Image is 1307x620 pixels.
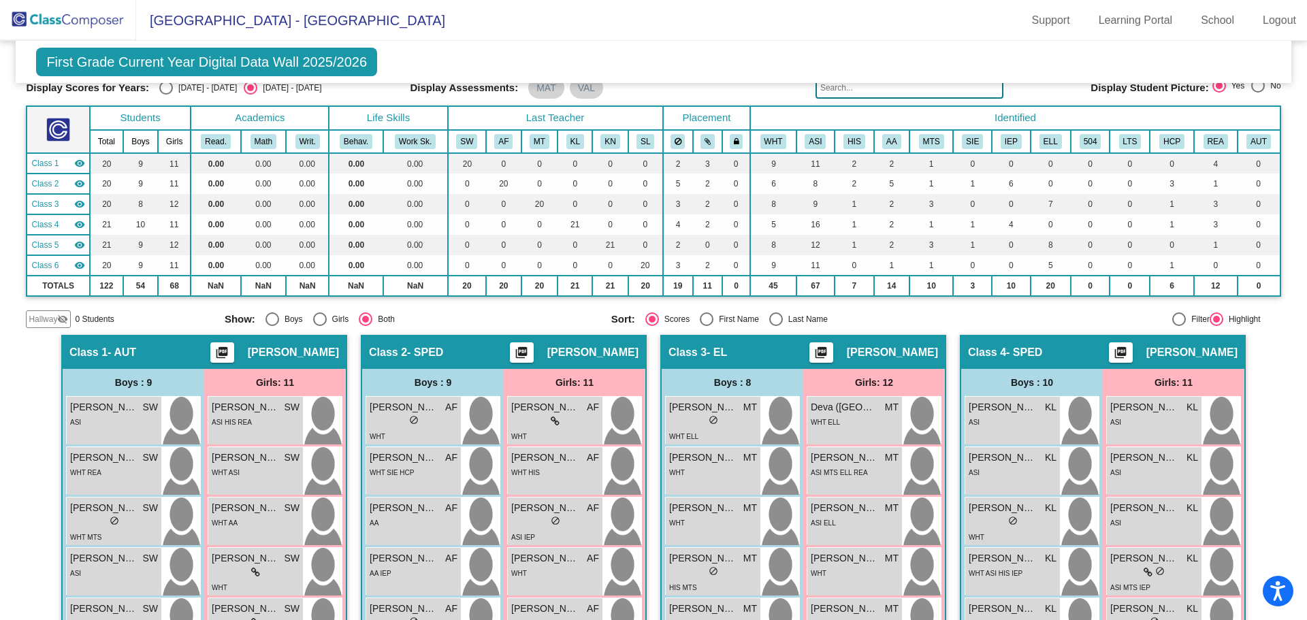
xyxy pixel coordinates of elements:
[410,82,518,94] span: Display Assessments:
[329,106,447,130] th: Life Skills
[628,255,662,276] td: 20
[1031,153,1071,174] td: 0
[1112,346,1129,365] mat-icon: picture_as_pdf
[693,214,722,235] td: 2
[448,276,487,296] td: 20
[123,174,158,194] td: 9
[1194,194,1238,214] td: 3
[1031,174,1071,194] td: 0
[566,134,584,149] button: KL
[1159,134,1184,149] button: HCP
[383,214,448,235] td: 0.00
[592,255,628,276] td: 0
[486,194,521,214] td: 0
[796,235,835,255] td: 12
[90,130,123,153] th: Total
[693,194,722,214] td: 2
[1031,214,1071,235] td: 0
[750,276,796,296] td: 45
[1110,153,1150,174] td: 0
[448,194,487,214] td: 0
[1194,214,1238,235] td: 3
[874,235,909,255] td: 2
[750,106,1280,130] th: Identified
[530,134,549,149] button: MT
[1150,255,1194,276] td: 1
[241,194,286,214] td: 0.00
[1190,10,1245,31] a: School
[340,134,372,149] button: Behav.
[329,255,383,276] td: 0.00
[486,235,521,255] td: 0
[521,174,558,194] td: 0
[31,198,59,210] span: Class 3
[173,82,237,94] div: [DATE] - [DATE]
[874,174,909,194] td: 5
[74,199,85,210] mat-icon: visibility
[874,194,909,214] td: 2
[31,178,59,190] span: Class 2
[909,153,954,174] td: 1
[383,194,448,214] td: 0.00
[1212,79,1281,97] mat-radio-group: Select an option
[796,194,835,214] td: 9
[1194,255,1238,276] td: 0
[74,219,85,230] mat-icon: visibility
[835,235,874,255] td: 1
[1150,214,1194,235] td: 1
[448,130,487,153] th: Shannon Walsh
[796,174,835,194] td: 8
[1071,255,1110,276] td: 0
[1194,174,1238,194] td: 1
[992,214,1031,235] td: 4
[158,214,191,235] td: 11
[528,77,564,99] mat-chip: MAT
[191,174,240,194] td: 0.00
[1238,174,1280,194] td: 0
[27,194,89,214] td: Megan Toner - EL
[835,214,874,235] td: 1
[693,174,722,194] td: 2
[1150,194,1194,214] td: 1
[90,174,123,194] td: 20
[74,260,85,271] mat-icon: visibility
[1238,255,1280,276] td: 0
[1071,214,1110,235] td: 0
[843,134,865,149] button: HIS
[909,130,954,153] th: MTSS Module
[1110,194,1150,214] td: 0
[90,235,123,255] td: 21
[494,134,513,149] button: AF
[521,214,558,235] td: 0
[448,235,487,255] td: 0
[1110,235,1150,255] td: 0
[521,276,558,296] td: 20
[31,259,59,272] span: Class 6
[1150,174,1194,194] td: 3
[592,235,628,255] td: 21
[663,276,693,296] td: 19
[722,276,751,296] td: 0
[27,174,89,194] td: Ashleigh Ferguson - SPED
[1238,130,1280,153] th: Autism Program Student
[992,194,1031,214] td: 0
[383,174,448,194] td: 0.00
[1091,82,1208,94] span: Display Student Picture:
[1001,134,1022,149] button: IEP
[521,153,558,174] td: 0
[1194,153,1238,174] td: 4
[663,214,693,235] td: 4
[835,276,874,296] td: 7
[992,130,1031,153] th: Individualized Education Plan
[1031,130,1071,153] th: English Language Learner
[1238,214,1280,235] td: 0
[158,174,191,194] td: 11
[835,130,874,153] th: Hispanic
[953,194,992,214] td: 0
[750,214,796,235] td: 5
[486,174,521,194] td: 20
[953,214,992,235] td: 1
[1150,153,1194,174] td: 0
[123,194,158,214] td: 8
[158,276,191,296] td: 68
